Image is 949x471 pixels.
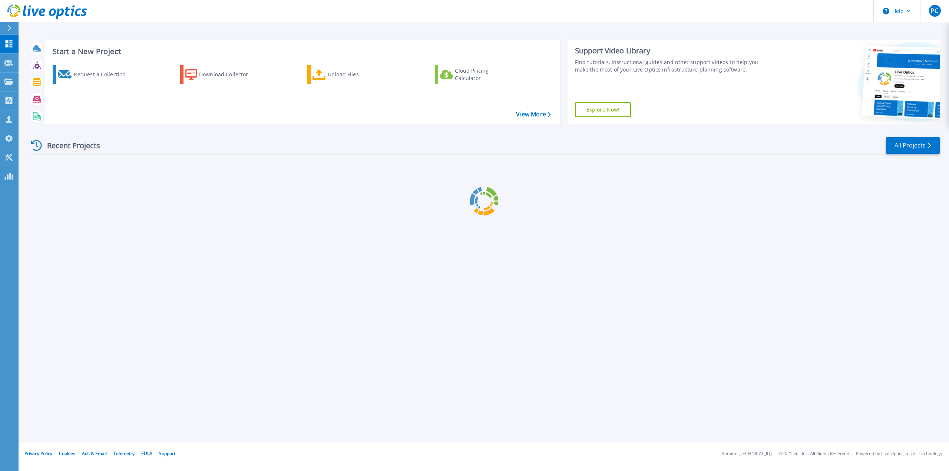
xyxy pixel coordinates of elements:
div: Cloud Pricing Calculator [455,67,514,82]
div: Find tutorials, instructional guides and other support videos to help you make the most of your L... [575,59,767,73]
a: EULA [141,450,152,457]
li: © 2025 Dell Inc. All Rights Reserved [778,451,849,456]
div: Support Video Library [575,46,767,56]
span: PC [931,8,938,14]
a: Request a Collection [53,65,135,84]
a: Privacy Policy [24,450,52,457]
li: Version: [TECHNICAL_ID] [722,451,772,456]
a: View More [516,111,550,118]
a: Download Collector [180,65,263,84]
a: Cloud Pricing Calculator [435,65,518,84]
div: Request a Collection [74,67,133,82]
a: Cookies [59,450,75,457]
a: Upload Files [307,65,390,84]
div: Upload Files [328,67,387,82]
a: All Projects [886,137,940,154]
li: Powered by Live Optics, a Dell Technology [856,451,942,456]
div: Download Collector [199,67,258,82]
a: Ads & Email [82,450,107,457]
a: Explore Now! [575,102,631,117]
a: Support [159,450,175,457]
a: Telemetry [113,450,135,457]
div: Recent Projects [29,136,110,155]
h3: Start a New Project [53,47,550,56]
